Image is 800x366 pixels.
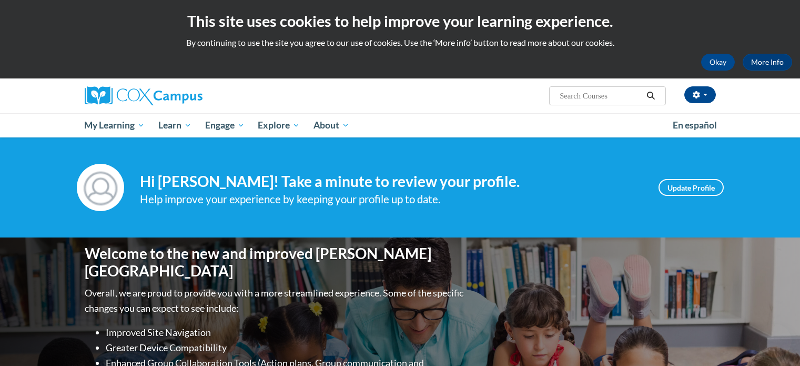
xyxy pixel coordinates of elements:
a: About [307,113,356,137]
a: More Info [743,54,792,71]
a: Engage [198,113,251,137]
a: Learn [151,113,198,137]
a: My Learning [78,113,152,137]
a: En español [666,114,724,136]
a: Explore [251,113,307,137]
span: Learn [158,119,191,132]
iframe: Button to launch messaging window [758,324,792,358]
h4: Hi [PERSON_NAME]! Take a minute to review your profile. [140,173,643,191]
li: Greater Device Compatibility [106,340,466,355]
p: Overall, we are proud to provide you with a more streamlined experience. Some of the specific cha... [85,285,466,316]
button: Account Settings [684,86,716,103]
span: En español [673,120,717,131]
button: Okay [701,54,735,71]
li: Improved Site Navigation [106,325,466,340]
div: Main menu [69,113,732,137]
h1: Welcome to the new and improved [PERSON_NAME][GEOGRAPHIC_DATA] [85,245,466,280]
span: Explore [258,119,300,132]
span: Engage [205,119,245,132]
h2: This site uses cookies to help improve your learning experience. [8,11,792,32]
span: My Learning [84,119,145,132]
span: About [313,119,349,132]
button: Search [643,90,659,102]
input: Search Courses [559,90,643,102]
img: Profile Image [77,164,124,211]
img: Cox Campus [85,86,202,105]
a: Update Profile [659,179,724,196]
a: Cox Campus [85,86,285,105]
div: Help improve your experience by keeping your profile up to date. [140,191,643,208]
p: By continuing to use the site you agree to our use of cookies. Use the ‘More info’ button to read... [8,37,792,48]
